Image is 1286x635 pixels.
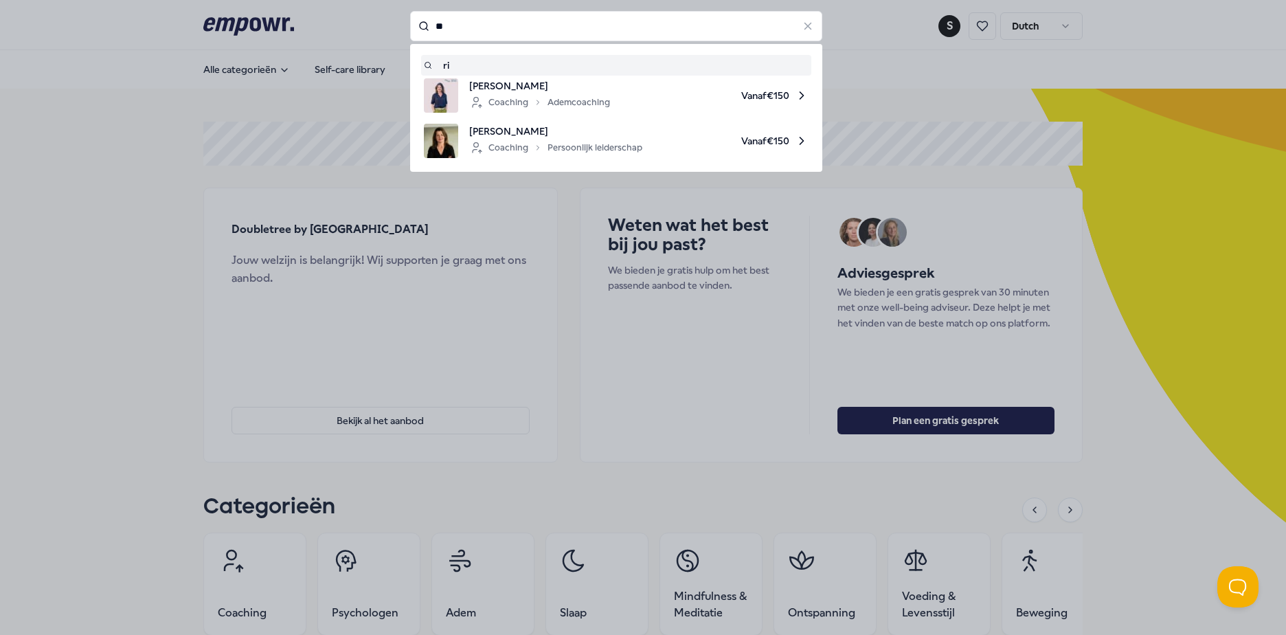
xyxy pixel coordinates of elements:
div: Coaching Persoonlijk leiderschap [469,140,642,156]
span: Vanaf € 150 [621,78,809,113]
div: Coaching Ademcoaching [469,94,610,111]
span: [PERSON_NAME] [469,78,610,93]
img: product image [424,78,458,113]
img: product image [424,124,458,158]
a: product image[PERSON_NAME]CoachingPersoonlijk leiderschapVanaf€150 [424,124,809,158]
iframe: Help Scout Beacon - Open [1217,566,1259,608]
a: ri [424,58,809,73]
span: Vanaf € 150 [653,124,809,158]
span: [PERSON_NAME] [469,124,642,139]
input: Search for products, categories or subcategories [410,11,822,41]
a: product image[PERSON_NAME]CoachingAdemcoachingVanaf€150 [424,78,809,113]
